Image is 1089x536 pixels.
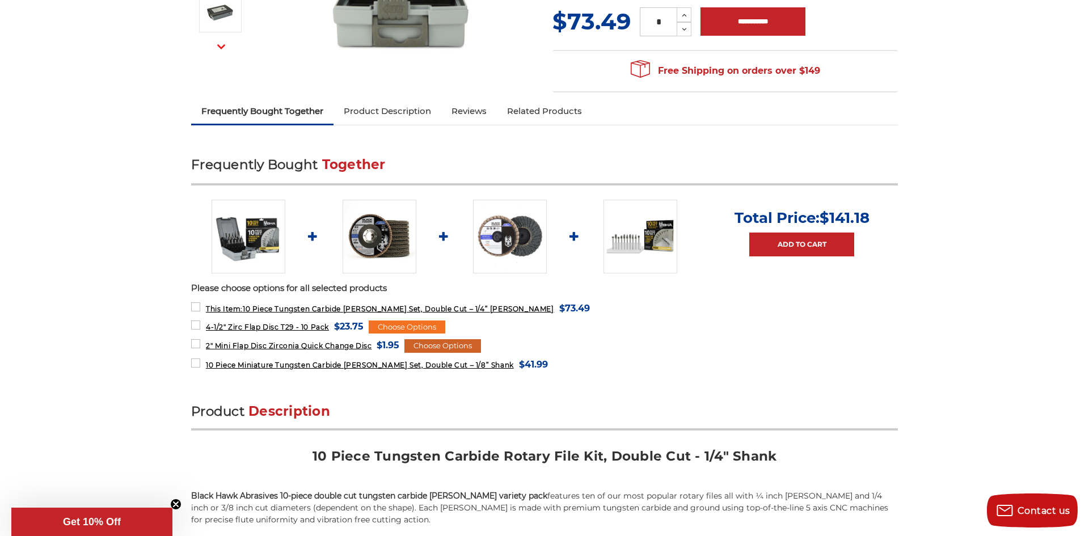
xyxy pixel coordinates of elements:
div: Get 10% OffClose teaser [11,508,172,536]
h2: 10 Piece Tungsten Carbide Rotary File Kit, Double Cut - 1/4" Shank [191,448,898,473]
button: Close teaser [170,499,181,510]
span: Product [191,403,244,419]
p: Total Price: [735,209,869,227]
span: 10 Piece Tungsten Carbide [PERSON_NAME] Set, Double Cut – 1/4” [PERSON_NAME] [206,305,554,313]
div: Choose Options [369,320,445,334]
span: 4-1/2" Zirc Flap Disc T29 - 10 Pack [206,323,329,331]
a: Add to Cart [749,233,854,256]
a: Related Products [497,99,592,124]
span: $73.49 [552,7,631,35]
strong: Black Hawk Abrasives 10-piece double cut tungsten carbide [PERSON_NAME] variety pack [191,491,547,501]
p: Please choose options for all selected products [191,282,898,295]
span: Together [322,157,386,172]
span: $73.49 [559,301,590,316]
a: Frequently Bought Together [191,99,334,124]
span: 2" Mini Flap Disc Zirconia Quick Change Disc [206,341,372,350]
a: Product Description [334,99,441,124]
strong: This Item: [206,305,243,313]
span: 10 Piece Miniature Tungsten Carbide [PERSON_NAME] Set, Double Cut – 1/8” Shank [206,361,514,369]
span: Description [248,403,330,419]
div: features ten of our most popular rotary files all with ¼ inch [PERSON_NAME] and 1/4 inch or 3/8 i... [191,490,898,526]
button: Contact us [987,493,1078,527]
div: Choose Options [404,339,481,353]
span: Get 10% Off [63,516,121,527]
span: $1.95 [377,337,399,353]
span: Contact us [1018,505,1070,516]
span: $41.99 [519,357,548,372]
a: Reviews [441,99,497,124]
span: $23.75 [334,319,364,334]
span: Frequently Bought [191,157,318,172]
span: $141.18 [820,209,869,227]
span: Free Shipping on orders over $149 [631,60,820,82]
button: Next [208,35,235,59]
img: BHA Carbide Burr 10 Piece Set, Double Cut with 1/4" Shanks [212,200,285,273]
